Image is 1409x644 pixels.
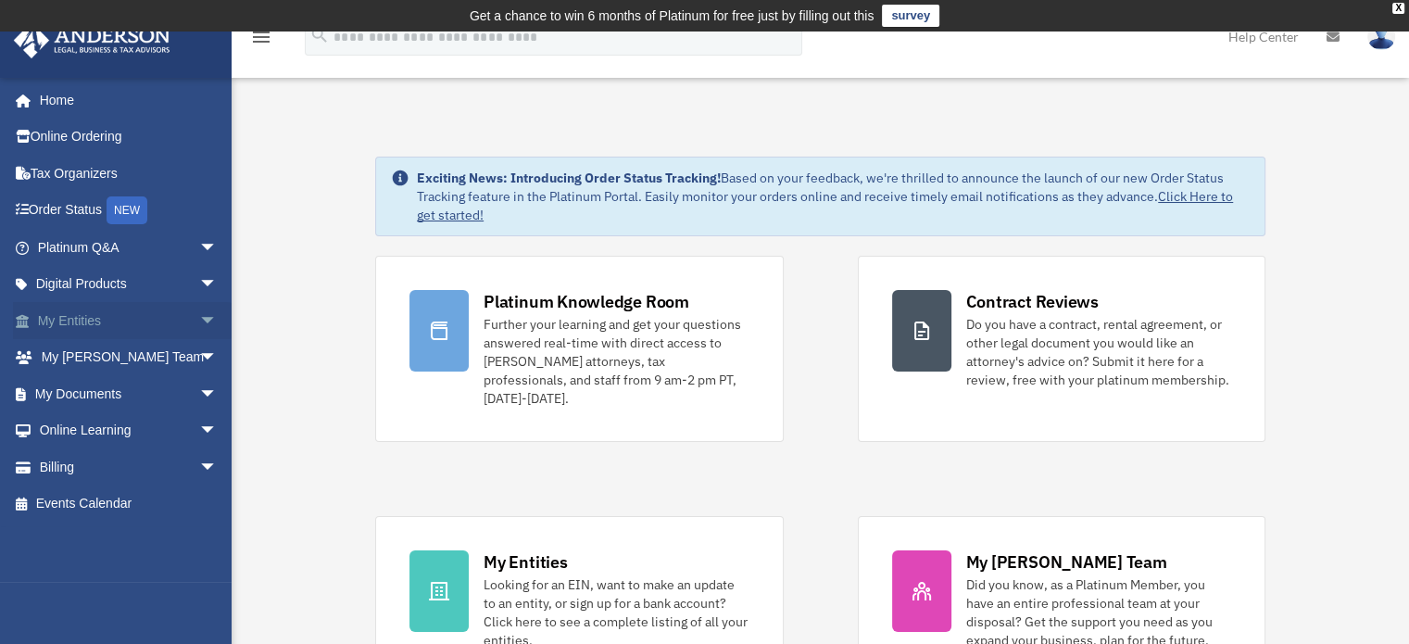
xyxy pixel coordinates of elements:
a: Home [13,82,236,119]
strong: Exciting News: Introducing Order Status Tracking! [417,170,721,186]
a: My [PERSON_NAME] Teamarrow_drop_down [13,339,245,376]
a: Platinum Q&Aarrow_drop_down [13,229,245,266]
a: Digital Productsarrow_drop_down [13,266,245,303]
a: Billingarrow_drop_down [13,448,245,486]
div: Further your learning and get your questions answered real-time with direct access to [PERSON_NAM... [484,315,749,408]
span: arrow_drop_down [199,448,236,486]
span: arrow_drop_down [199,375,236,413]
img: Anderson Advisors Platinum Portal [8,22,176,58]
a: My Documentsarrow_drop_down [13,375,245,412]
span: arrow_drop_down [199,339,236,377]
a: Tax Organizers [13,155,245,192]
div: My Entities [484,550,567,574]
div: Platinum Knowledge Room [484,290,689,313]
span: arrow_drop_down [199,412,236,450]
img: User Pic [1367,23,1395,50]
a: survey [882,5,939,27]
div: Based on your feedback, we're thrilled to announce the launch of our new Order Status Tracking fe... [417,169,1250,224]
span: arrow_drop_down [199,266,236,304]
a: Online Ordering [13,119,245,156]
div: close [1392,3,1404,14]
div: NEW [107,196,147,224]
a: menu [250,32,272,48]
a: My Entitiesarrow_drop_down [13,302,245,339]
a: Order StatusNEW [13,192,245,230]
a: Online Learningarrow_drop_down [13,412,245,449]
span: arrow_drop_down [199,302,236,340]
a: Click Here to get started! [417,188,1233,223]
span: arrow_drop_down [199,229,236,267]
a: Events Calendar [13,486,245,523]
div: Do you have a contract, rental agreement, or other legal document you would like an attorney's ad... [966,315,1231,389]
i: menu [250,26,272,48]
div: My [PERSON_NAME] Team [966,550,1167,574]
div: Get a chance to win 6 months of Platinum for free just by filling out this [470,5,874,27]
div: Contract Reviews [966,290,1099,313]
a: Contract Reviews Do you have a contract, rental agreement, or other legal document you would like... [858,256,1265,442]
i: search [309,25,330,45]
a: Platinum Knowledge Room Further your learning and get your questions answered real-time with dire... [375,256,783,442]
